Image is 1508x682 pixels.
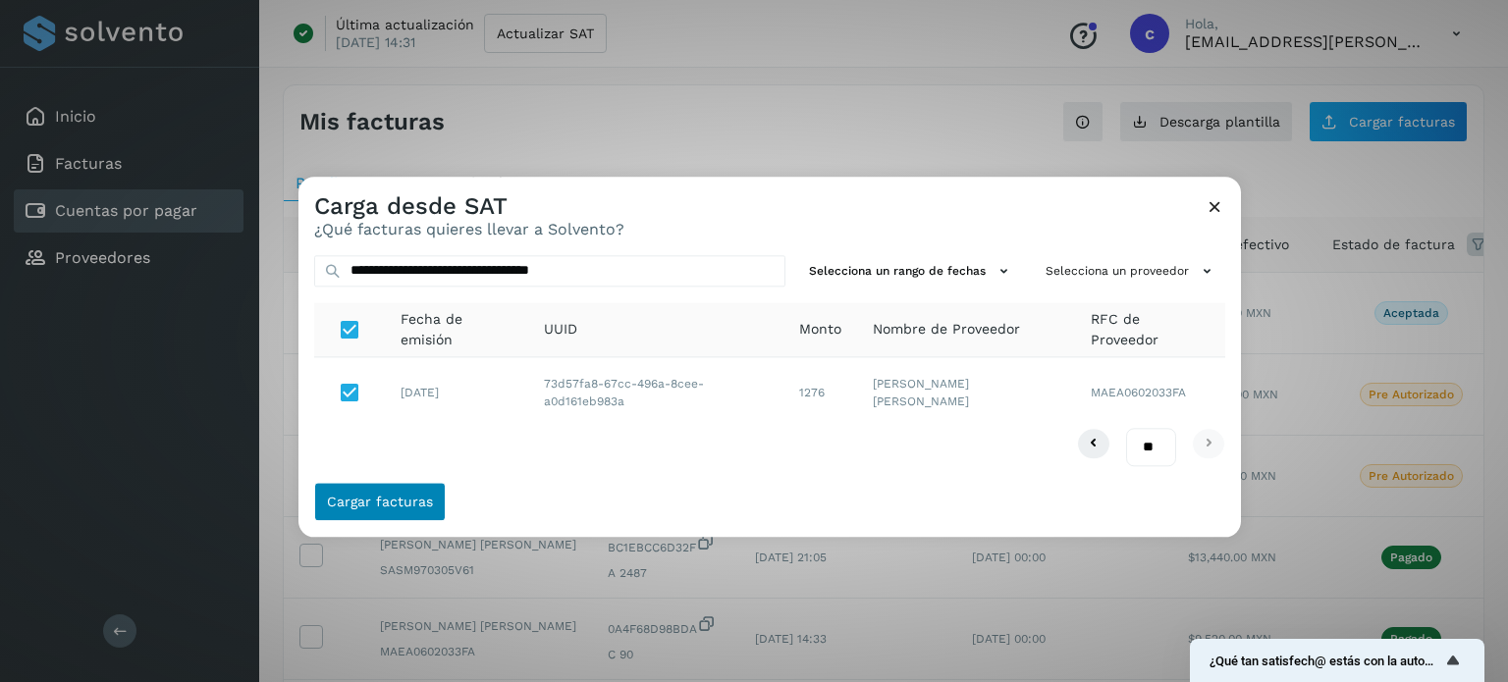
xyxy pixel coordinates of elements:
[783,358,857,429] td: 1276
[799,320,841,341] span: Monto
[873,320,1020,341] span: Nombre de Proveedor
[1210,649,1465,672] button: Mostrar encuesta - ¿Qué tan satisfech@ estás con la autorización de tus facturas?
[528,358,783,429] td: 73d57fa8-67cc-496a-8cee-a0d161eb983a
[314,482,446,521] button: Cargar facturas
[327,495,433,508] span: Cargar facturas
[314,192,624,221] h3: Carga desde SAT
[401,309,512,350] span: Fecha de emisión
[801,255,1022,288] button: Selecciona un rango de fechas
[1210,654,1441,668] span: ¿Qué tan satisfech@ estás con la autorización de tus facturas?
[1075,358,1225,429] td: MAEA0602033FA
[1091,309,1210,350] span: RFC de Proveedor
[857,358,1075,429] td: [PERSON_NAME] [PERSON_NAME]
[385,358,528,429] td: [DATE]
[314,221,624,239] p: ¿Qué facturas quieres llevar a Solvento?
[544,320,577,341] span: UUID
[1038,255,1225,288] button: Selecciona un proveedor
